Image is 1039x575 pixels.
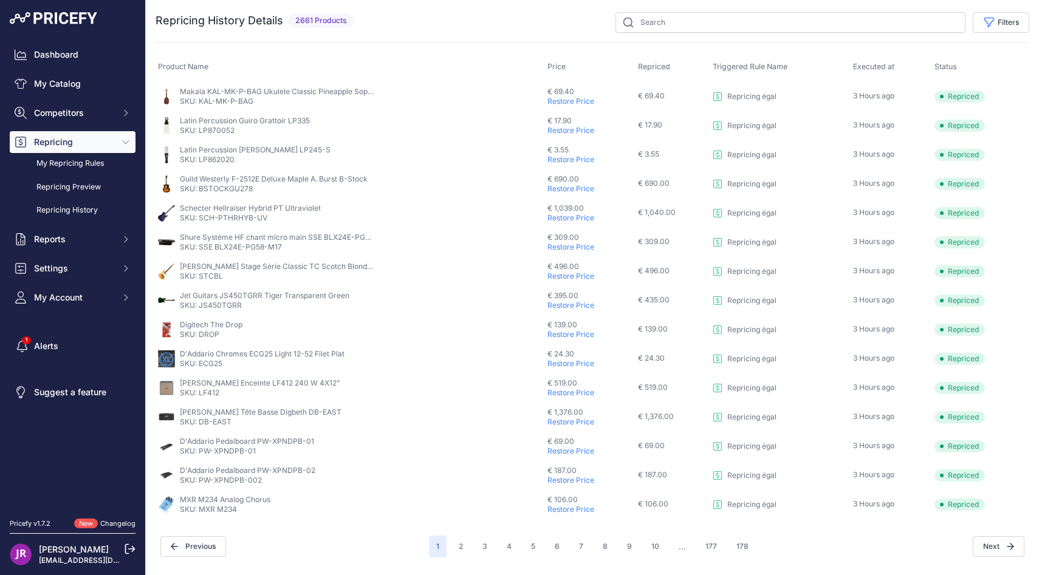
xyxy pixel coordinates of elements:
span: € 69.00 [638,441,665,450]
span: 3 Hours ago [853,412,894,421]
span: ... [671,536,693,557]
p: [PERSON_NAME] Stage Série Classic TC Scotch Blonde Natural [180,262,374,271]
button: Go to page 6 [547,536,567,557]
span: 3 Hours ago [853,208,894,217]
span: Repriced [934,353,985,365]
span: 3 Hours ago [853,266,894,275]
p: SKU: JS450TGRR [180,301,349,310]
span: € 1,040.00 [638,208,676,217]
p: Repricing égal [727,121,777,131]
span: € 395.00 [547,291,578,301]
span: Repriced [934,469,985,481]
span: Repriced [934,120,985,132]
span: 3 Hours ago [853,499,894,508]
p: Repricing égal [727,179,777,189]
span: 3 Hours ago [853,383,894,392]
p: MXR M234 Analog Chorus [180,495,270,505]
span: 3 Hours ago [853,470,894,479]
span: Repriced [934,294,985,307]
span: Repriced [934,149,985,161]
p: SKU: ECG25 [180,359,345,369]
a: Repricing égal [713,150,777,160]
span: € 496.00 [547,262,579,271]
span: € 24.30 [547,349,574,359]
p: SKU: MXR M234 [180,505,270,514]
p: Schecter Hellraiser Hybrid PT Ultraviolet [180,203,321,213]
button: My Account [10,287,135,308]
span: € 106.00 [547,495,578,505]
a: [EMAIL_ADDRESS][DOMAIN_NAME] [39,556,166,565]
a: Repricing égal [713,471,777,480]
span: New [74,519,98,529]
span: 3 Hours ago [853,149,894,158]
p: Latin Percussion [PERSON_NAME] LP245-S [180,145,331,155]
button: Go to page 5 [524,536,543,557]
p: SKU: SSE BLX24E-PG58-M17 [180,242,374,252]
div: Pricefy v1.7.2 [10,519,50,529]
p: Restore Price [547,126,634,135]
span: € 3.55 [547,145,569,155]
span: 3 Hours ago [853,120,894,129]
button: Go to page 10 [644,536,667,557]
span: Repriced [934,411,985,423]
p: Repricing égal [727,383,777,393]
button: Reports [10,228,135,250]
span: € 1,376.00 [638,412,674,421]
span: € 69.00 [547,437,574,446]
span: Product Name [158,62,208,71]
span: € 309.00 [638,237,670,246]
p: Repricing égal [727,92,777,101]
a: Repricing égal [713,441,777,451]
p: [PERSON_NAME] Enceinte LF412 240 W 4X12" [180,378,340,388]
span: Repricing [34,136,114,148]
button: Go to page 7 [572,536,591,557]
p: Repricing égal [727,354,777,364]
a: Repricing égal [713,267,777,276]
span: € 24.30 [638,353,665,362]
a: Repricing égal [713,296,777,305]
p: SKU: DROP [180,330,242,339]
span: Repriced [638,62,670,71]
span: € 69.40 [547,87,574,97]
p: Repricing égal [727,441,777,451]
p: SKU: BSTOCKGU278 [180,184,368,194]
p: Restore Price [547,446,634,456]
span: Previous [160,536,226,557]
a: Repricing égal [713,237,777,247]
a: Suggest a feature [10,381,135,403]
span: Repriced [934,90,985,103]
span: € 139.00 [638,324,668,333]
a: Repricing égal [713,325,777,335]
p: SKU: LP870052 [180,126,310,135]
p: Digitech The Drop [180,320,242,330]
input: Search [616,12,965,33]
span: 3 Hours ago [853,237,894,246]
button: Next [973,536,1024,557]
span: € 690.00 [547,174,579,184]
p: Restore Price [547,388,634,398]
span: Repriced [934,178,985,190]
p: D'Addario Chromes ECG25 Light 12-52 Filet Plat [180,349,345,359]
p: Restore Price [547,242,634,252]
p: Jet Guitars JS450TGRR Tiger Transparent Green [180,291,349,301]
a: Repricing égal [713,121,777,131]
button: Repricing [10,131,135,153]
button: Filters [973,12,1029,33]
p: Restore Price [547,271,634,281]
p: Repricing égal [727,237,777,247]
span: Repriced [934,440,985,452]
span: Status [934,62,957,71]
p: SKU: PW-XPNDPB-002 [180,475,315,485]
span: 2661 Products [288,14,354,28]
span: € 519.00 [547,378,577,388]
span: € 1,039.00 [547,203,584,213]
p: Restore Price [547,505,634,514]
span: Settings [34,262,114,274]
a: Repricing égal [713,92,777,101]
span: € 106.00 [638,499,668,508]
span: € 187.00 [638,470,667,479]
p: [PERSON_NAME] Tête Basse Digbeth DB-EAST [180,407,341,417]
p: Restore Price [547,475,634,485]
span: € 17.90 [638,120,662,129]
button: Go to page 178 [729,536,756,557]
